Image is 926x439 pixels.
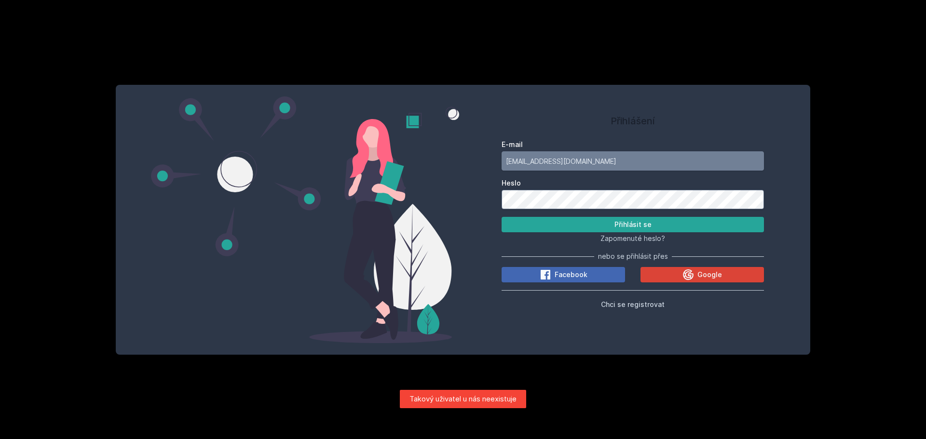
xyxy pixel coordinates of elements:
[601,300,665,308] span: Chci se registrovat
[598,252,668,261] span: nebo se přihlásit přes
[502,267,625,282] button: Facebook
[502,178,764,188] label: Heslo
[697,270,722,279] span: Google
[555,270,587,279] span: Facebook
[601,298,665,310] button: Chci se registrovat
[640,267,764,282] button: Google
[502,114,764,128] h1: Přihlášení
[502,151,764,171] input: Tvoje e-mailová adresa
[502,140,764,149] label: E-mail
[502,217,764,232] button: Přihlásit se
[600,234,665,242] span: Zapomenuté heslo?
[400,390,526,408] div: Takový uživatel u nás neexistuje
